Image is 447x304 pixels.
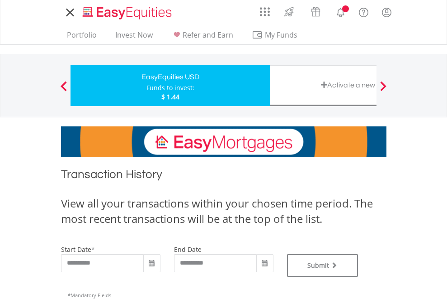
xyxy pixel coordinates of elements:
[375,2,398,22] a: My Profile
[287,254,358,277] button: Submit
[352,2,375,20] a: FAQ's and Support
[168,30,237,44] a: Refer and Earn
[146,83,194,92] div: Funds to invest:
[302,2,329,19] a: Vouchers
[81,5,175,20] img: EasyEquities_Logo.png
[161,92,179,101] span: $ 1.44
[61,245,91,254] label: start date
[79,2,175,20] a: Home page
[112,30,156,44] a: Invest Now
[252,29,311,41] span: My Funds
[260,7,270,17] img: grid-menu-icon.svg
[183,30,233,40] span: Refer and Earn
[174,245,202,254] label: end date
[329,2,352,20] a: Notifications
[76,71,265,83] div: EasyEquities USD
[61,196,386,227] div: View all your transactions within your chosen time period. The most recent transactions will be a...
[254,2,276,17] a: AppsGrid
[61,126,386,157] img: EasyMortage Promotion Banner
[308,5,323,19] img: vouchers-v2.svg
[68,292,111,299] span: Mandatory Fields
[55,86,73,95] button: Previous
[61,166,386,187] h1: Transaction History
[282,5,296,19] img: thrive-v2.svg
[374,86,392,95] button: Next
[63,30,100,44] a: Portfolio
